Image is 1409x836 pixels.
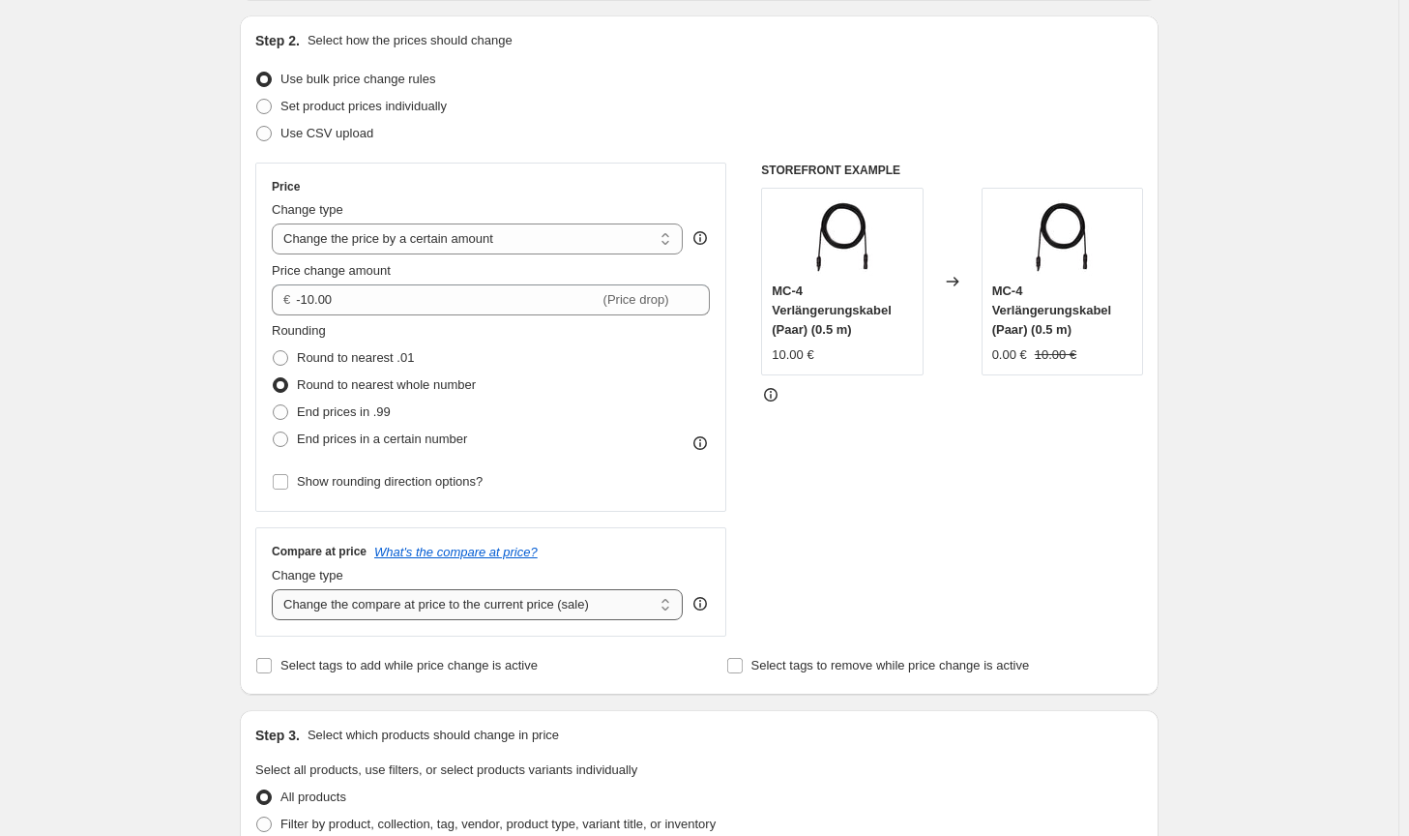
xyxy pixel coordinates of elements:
p: Select which products should change in price [308,726,559,745]
h2: Step 2. [255,31,300,50]
span: (Price drop) [603,292,669,307]
span: MC-4 Verlängerungskabel (Paar) (0.5 m) [772,284,892,337]
span: All products [280,790,346,804]
span: € [283,292,290,307]
span: Change type [272,568,343,582]
input: -10.00 [296,284,599,315]
span: End prices in a certain number [297,432,467,446]
span: Set product prices individually [280,99,447,113]
div: help [690,594,710,613]
span: Use CSV upload [280,126,373,140]
h3: Price [272,179,300,194]
span: Select tags to remove while price change is active [751,658,1030,672]
div: 10.00 € [772,345,813,365]
strike: 10.00 € [1035,345,1076,365]
img: kabel.3_1_80x.webp [1023,198,1101,276]
span: Change type [272,202,343,217]
span: Use bulk price change rules [280,72,435,86]
span: Round to nearest .01 [297,350,414,365]
span: MC-4 Verlängerungskabel (Paar) (0.5 m) [992,284,1112,337]
span: Round to nearest whole number [297,377,476,392]
span: Filter by product, collection, tag, vendor, product type, variant title, or inventory [280,817,716,831]
span: Select all products, use filters, or select products variants individually [255,762,637,777]
span: Price change amount [272,263,391,278]
img: kabel.3_1_80x.webp [804,198,881,276]
span: Show rounding direction options? [297,474,483,489]
button: What's the compare at price? [374,545,538,559]
span: End prices in .99 [297,404,391,419]
h3: Compare at price [272,544,367,559]
p: Select how the prices should change [308,31,513,50]
h6: STOREFRONT EXAMPLE [761,163,1143,178]
div: help [690,228,710,248]
div: 0.00 € [992,345,1027,365]
span: Select tags to add while price change is active [280,658,538,672]
span: Rounding [272,323,326,338]
h2: Step 3. [255,726,300,745]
